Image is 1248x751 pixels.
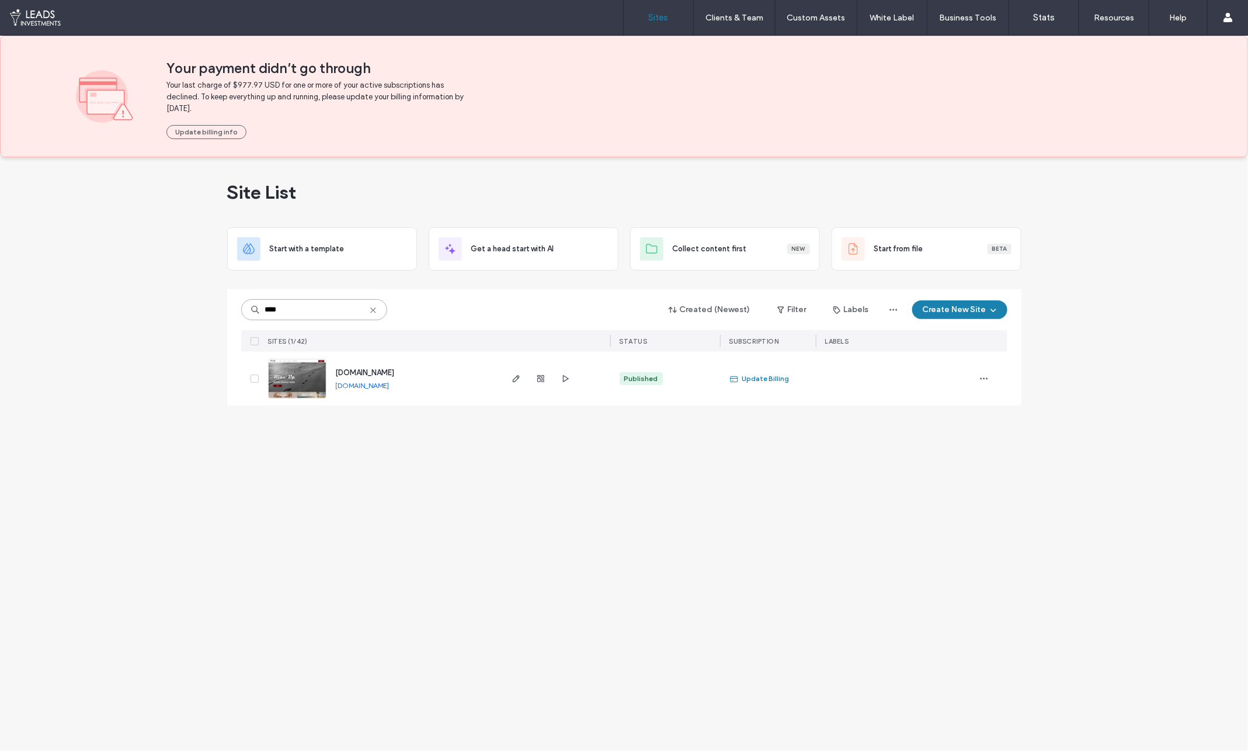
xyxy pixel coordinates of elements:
span: Ayuda [26,8,58,19]
div: Beta [988,244,1011,254]
div: Start with a template [227,227,417,271]
span: Your last charge of $977.97 USD for one or more of your active subscriptions has declined. To kee... [166,79,467,115]
label: Sites [649,12,669,23]
span: Your payment didn’t go through [166,60,1172,77]
label: Resources [1094,13,1134,23]
label: Business Tools [940,13,997,23]
label: Stats [1033,12,1055,23]
label: Clients & Team [705,13,763,23]
div: Start from fileBeta [832,227,1021,271]
span: SITES (1/42) [268,337,308,345]
span: Site List [227,181,297,204]
div: Published [624,373,658,384]
button: Filter [766,300,818,319]
a: [DOMAIN_NAME] [336,381,390,390]
button: Created (Newest) [659,300,761,319]
div: Get a head start with AI [429,227,618,271]
span: Start with a template [270,243,345,255]
button: Update billing info [166,125,246,139]
span: STATUS [620,337,648,345]
label: Custom Assets [787,13,846,23]
button: Labels [823,300,879,319]
label: Help [1170,13,1187,23]
a: [DOMAIN_NAME] [336,368,395,377]
span: Get a head start with AI [471,243,554,255]
label: White Label [870,13,915,23]
div: Collect content firstNew [630,227,820,271]
span: Collect content first [673,243,747,255]
span: Start from file [874,243,923,255]
span: Update Billing [729,373,790,385]
span: Subscription [729,337,779,345]
button: Create New Site [912,300,1007,319]
span: LABELS [825,337,849,345]
div: New [787,244,810,254]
